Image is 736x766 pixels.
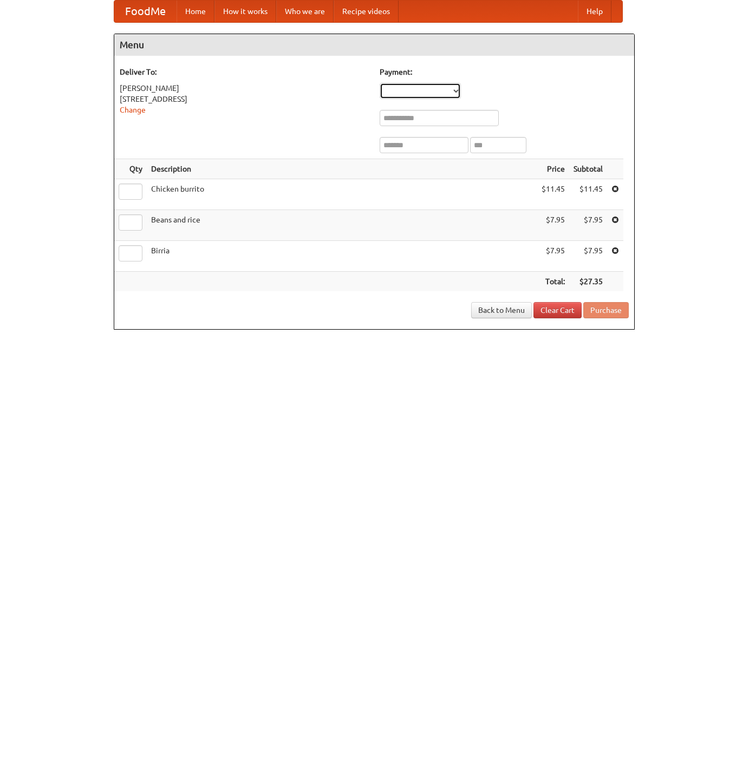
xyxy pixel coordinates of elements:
a: Clear Cart [533,302,582,318]
a: Home [177,1,214,22]
h5: Payment: [380,67,629,77]
a: FoodMe [114,1,177,22]
td: Birria [147,241,537,272]
div: [STREET_ADDRESS] [120,94,369,104]
th: Qty [114,159,147,179]
button: Purchase [583,302,629,318]
a: Who we are [276,1,334,22]
a: Help [578,1,611,22]
div: [PERSON_NAME] [120,83,369,94]
td: Beans and rice [147,210,537,241]
th: Total: [537,272,569,292]
td: $7.95 [537,210,569,241]
a: Back to Menu [471,302,532,318]
td: $11.45 [569,179,607,210]
a: How it works [214,1,276,22]
th: Description [147,159,537,179]
td: $7.95 [569,241,607,272]
td: $11.45 [537,179,569,210]
a: Recipe videos [334,1,399,22]
td: $7.95 [537,241,569,272]
h5: Deliver To: [120,67,369,77]
td: Chicken burrito [147,179,537,210]
td: $7.95 [569,210,607,241]
th: Subtotal [569,159,607,179]
th: $27.35 [569,272,607,292]
a: Change [120,106,146,114]
h4: Menu [114,34,634,56]
th: Price [537,159,569,179]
